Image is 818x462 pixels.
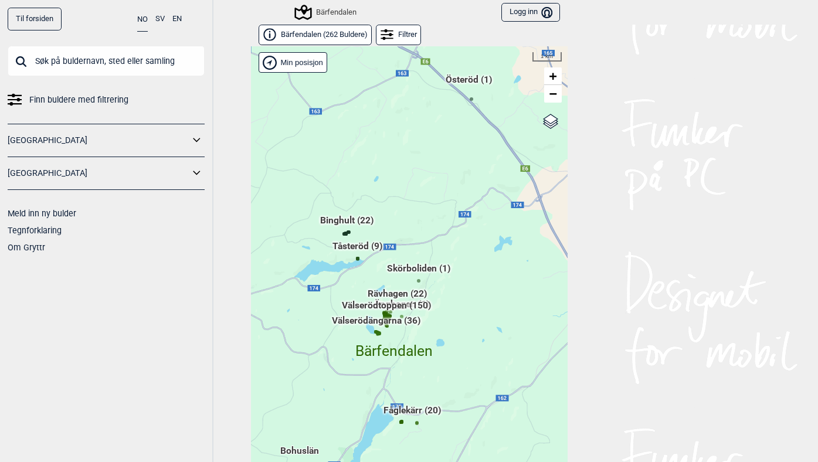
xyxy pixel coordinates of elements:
[281,30,368,40] span: Bärfendalen ( 262 Buldere )
[8,243,45,252] a: Om Gryttr
[8,226,62,235] a: Tegnforklaring
[387,262,450,284] span: Skörboliden (1)
[155,8,165,30] button: SV
[376,25,422,45] div: Filtrer
[549,86,556,101] span: −
[532,52,562,62] div: 1 km
[332,314,420,337] span: Välserödängarna (36)
[539,108,562,134] a: Layers
[446,73,492,96] span: Österöd (1)
[29,91,128,108] span: Finn buldere med filtrering
[8,91,205,108] a: Finn buldere med filtrering
[8,8,62,30] a: Til forsiden
[544,67,562,85] a: Zoom in
[344,229,351,236] div: Binghult (22)
[259,25,372,45] a: Bärfendalen (262 Buldere)
[8,165,189,182] a: [GEOGRAPHIC_DATA]
[383,404,441,426] span: Fåglekärr (20)
[172,8,182,30] button: EN
[466,89,473,96] div: Österöd (1)
[259,52,328,73] div: Vis min posisjon
[8,46,205,76] input: Søk på buldernavn, sted eller samling
[320,214,374,236] span: Binghult (22)
[374,298,429,320] span: Änghagen (1)
[137,8,148,32] button: NO
[544,85,562,103] a: Zoom out
[296,5,357,19] div: Bärfendalen
[332,240,382,262] span: Tåsteröd (9)
[415,277,422,284] div: Skörboliden (1)
[342,299,431,321] span: Välserödtoppen (150)
[373,329,380,337] div: Välserödängarna (36)
[296,433,303,440] div: Bohuslän
[409,419,416,426] div: Fåglekärr (20)
[8,132,189,149] a: [GEOGRAPHIC_DATA]
[368,287,427,310] span: Rävhagen (22)
[391,329,398,336] div: Bärfendalen
[549,69,556,83] span: +
[501,3,559,22] button: Logg inn
[354,255,361,262] div: Tåsteröd (9)
[8,209,76,218] a: Meld inn ny bulder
